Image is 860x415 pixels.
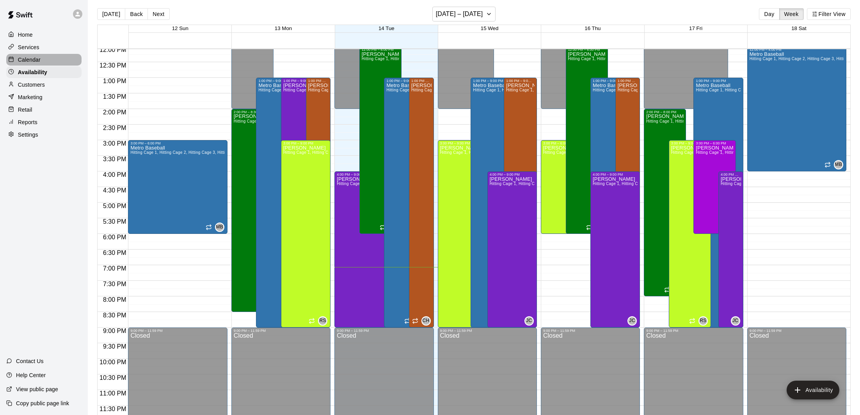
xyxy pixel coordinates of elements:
[318,316,327,326] div: Ryan Schubert
[6,41,82,53] a: Services
[18,106,32,114] p: Retail
[101,78,128,84] span: 1:00 PM
[779,8,804,20] button: Week
[671,141,709,145] div: 3:00 PM – 9:00 PM
[359,46,402,234] div: 12:00 PM – 6:00 PM: Available
[101,281,128,287] span: 7:30 PM
[101,343,128,350] span: 9:30 PM
[590,78,633,328] div: 1:00 PM – 9:00 PM: Available
[16,371,46,379] p: Help Center
[18,68,47,76] p: Availability
[646,110,684,114] div: 2:00 PM – 8:00 PM
[586,224,592,230] span: Recurring availability
[644,109,686,296] div: 2:00 PM – 8:00 PM: Available
[689,25,702,31] button: 17 Fri
[436,9,483,20] h6: [DATE] – [DATE]
[130,150,506,155] span: Hitting Cage 1, Hitting Cage 2, Hitting Cage 3, Hitting Cage 4, Hitting Cage 5, Hitting Cage 6, H...
[411,79,432,83] div: 1:00 PM – 9:00 PM
[440,141,520,145] div: 3:00 PM – 9:00 PM
[629,317,635,325] span: JC
[337,329,431,333] div: 9:00 PM – 11:59 PM
[386,88,762,92] span: Hitting Cage 1, Hitting Cage 2, Hitting Cage 3, Hitting Cage 4, Hitting Cage 5, Hitting Cage 6, H...
[759,8,779,20] button: Day
[234,329,328,333] div: 9:00 PM – 11:59 PM
[18,93,43,101] p: Marketing
[731,316,740,326] div: Jaiden Cioffi
[206,224,212,230] span: Recurring availability
[593,173,638,176] div: 4:00 PM – 9:00 PM
[732,317,738,325] span: JC
[6,54,82,66] div: Calendar
[481,25,499,31] span: 15 Wed
[378,25,394,31] button: 14 Tue
[101,218,128,225] span: 5:30 PM
[18,43,39,51] p: Services
[807,8,851,20] button: Filter View
[308,79,329,83] div: 1:00 PM – 9:00 PM
[275,25,292,31] button: 13 Mon
[473,79,524,83] div: 1:00 PM – 9:00 PM
[98,62,128,69] span: 12:30 PM
[409,78,434,328] div: 1:00 PM – 9:00 PM: Available
[6,79,82,91] div: Customers
[384,78,426,328] div: 1:00 PM – 9:00 PM: Available
[18,81,45,89] p: Customers
[101,93,128,100] span: 1:30 PM
[504,78,537,328] div: 1:00 PM – 9:00 PM: Available
[308,88,684,92] span: Hitting Cage 1, Hitting Cage 2, Hitting Cage 3, Hitting Cage 4, Hitting Cage 5, Hitting Cage 6, H...
[438,140,522,328] div: 3:00 PM – 9:00 PM: Available
[693,140,736,234] div: 3:00 PM – 6:00 PM: Available
[411,88,787,92] span: Hitting Cage 1, Hitting Cage 2, Hitting Cage 3, Hitting Cage 4, Hitting Cage 5, Hitting Cage 6, H...
[543,141,623,145] div: 3:00 PM – 6:00 PM
[283,150,659,155] span: Hitting Cage 1, Hitting Cage 2, Hitting Cage 3, Hitting Cage 4, Hitting Cage 5, Hitting Cage 6, H...
[696,79,741,83] div: 1:00 PM – 9:00 PM
[566,46,608,234] div: 12:00 PM – 6:00 PM: Available
[6,66,82,78] a: Availability
[147,8,169,20] button: Next
[98,46,128,53] span: 12:00 PM
[172,25,188,31] span: 12 Sun
[334,171,434,328] div: 4:00 PM – 9:00 PM: Available
[281,78,323,328] div: 1:00 PM – 9:00 PM: Available
[791,25,807,31] button: 18 Sat
[216,223,223,231] span: MB
[440,329,535,333] div: 9:00 PM – 11:59 PM
[101,109,128,116] span: 2:00 PM
[18,118,37,126] p: Reports
[101,265,128,272] span: 7:00 PM
[386,79,424,83] div: 1:00 PM – 9:00 PM
[471,78,527,328] div: 1:00 PM – 9:00 PM: Available
[258,79,296,83] div: 1:00 PM – 9:00 PM
[747,46,846,171] div: 12:00 PM – 4:00 PM: Available
[337,173,431,176] div: 4:00 PM – 9:00 PM
[101,234,128,240] span: 6:00 PM
[234,119,610,123] span: Hitting Cage 1, Hitting Cage 2, Hitting Cage 3, Hitting Cage 4, Hitting Cage 5, Hitting Cage 6, H...
[306,78,331,328] div: 1:00 PM – 9:00 PM: Available
[101,296,128,303] span: 8:00 PM
[824,162,831,168] span: Recurring availability
[585,25,601,31] button: 16 Thu
[412,318,418,324] span: Recurring availability
[98,374,128,381] span: 10:30 PM
[380,224,386,230] span: Recurring availability
[6,29,82,41] div: Home
[6,116,82,128] a: Reports
[787,381,839,399] button: add
[130,141,225,145] div: 3:00 PM – 6:00 PM
[18,31,33,39] p: Home
[101,328,128,334] span: 9:00 PM
[526,317,532,325] span: JC
[283,88,659,92] span: Hitting Cage 1, Hitting Cage 2, Hitting Cage 3, Hitting Cage 4, Hitting Cage 5, Hitting Cage 6, H...
[101,187,128,194] span: 4:30 PM
[101,249,128,256] span: 6:30 PM
[568,48,606,52] div: 12:00 PM – 6:00 PM
[700,317,706,325] span: RS
[101,140,128,147] span: 3:00 PM
[125,8,148,20] button: Back
[6,91,82,103] div: Marketing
